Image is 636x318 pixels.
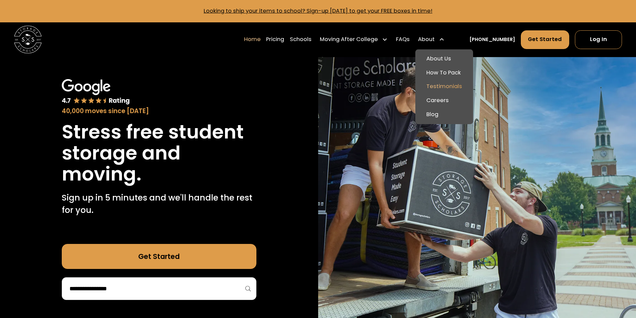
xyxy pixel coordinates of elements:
[14,26,42,53] a: home
[62,192,256,217] p: Sign up in 5 minutes and we'll handle the rest for you.
[418,107,470,121] a: Blog
[62,79,130,105] img: Google 4.7 star rating
[415,49,473,124] nav: About
[418,52,470,66] a: About Us
[14,26,42,53] img: Storage Scholars main logo
[204,7,432,15] a: Looking to ship your items to school? Sign-up [DATE] to get your FREE boxes in time!
[521,30,570,49] a: Get Started
[575,30,622,49] a: Log In
[396,30,410,49] a: FAQs
[62,106,256,116] div: 40,000 moves since [DATE]
[244,30,261,49] a: Home
[418,35,435,44] div: About
[418,94,470,108] a: Careers
[418,80,470,94] a: Testimonials
[290,30,311,49] a: Schools
[317,30,391,49] div: Moving After College
[320,35,378,44] div: Moving After College
[62,244,256,269] a: Get Started
[415,30,447,49] div: About
[62,121,256,185] h1: Stress free student storage and moving.
[418,66,470,80] a: How To Pack
[469,36,515,43] a: [PHONE_NUMBER]
[266,30,284,49] a: Pricing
